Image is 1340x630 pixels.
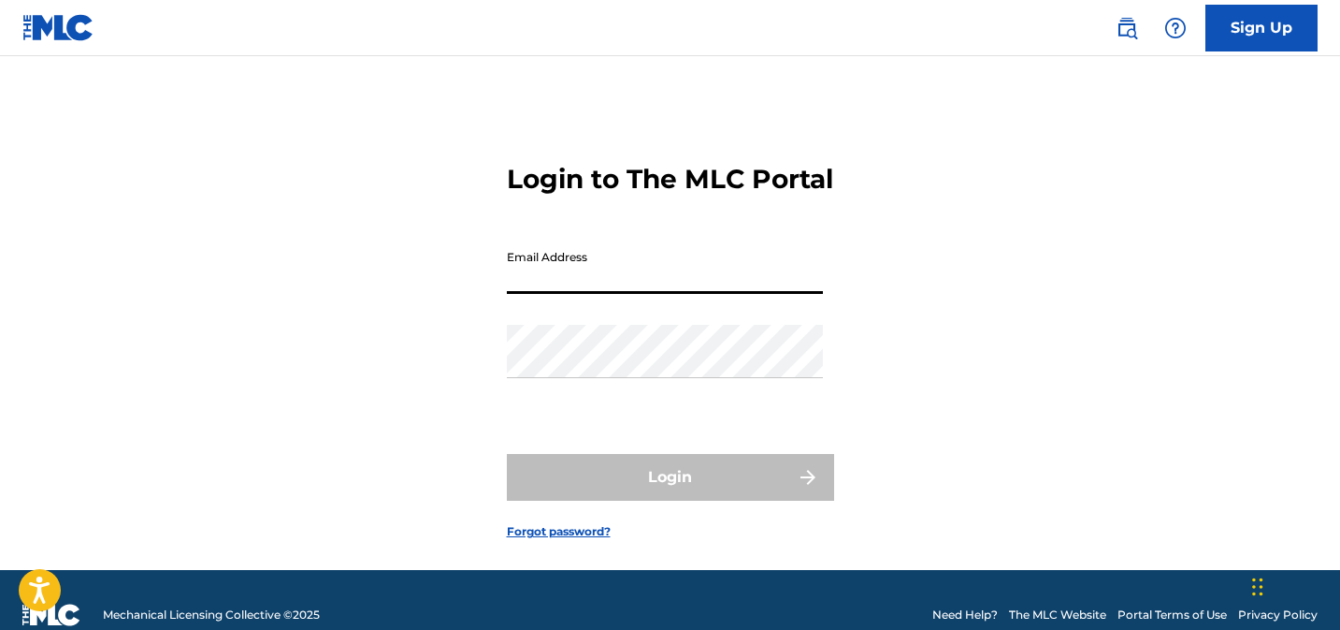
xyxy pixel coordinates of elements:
a: Forgot password? [507,523,611,540]
span: Mechanical Licensing Collective © 2025 [103,607,320,623]
a: Portal Terms of Use [1117,607,1227,623]
a: Privacy Policy [1238,607,1318,623]
div: Help [1157,9,1194,47]
h3: Login to The MLC Portal [507,163,833,196]
div: Drag [1252,559,1263,615]
img: search [1116,17,1138,39]
a: Public Search [1108,9,1145,47]
img: help [1164,17,1187,39]
a: The MLC Website [1009,607,1106,623]
img: logo [22,604,80,626]
a: Sign Up [1205,5,1318,51]
a: Need Help? [932,607,998,623]
img: MLC Logo [22,14,94,41]
iframe: Chat Widget [1246,540,1340,630]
